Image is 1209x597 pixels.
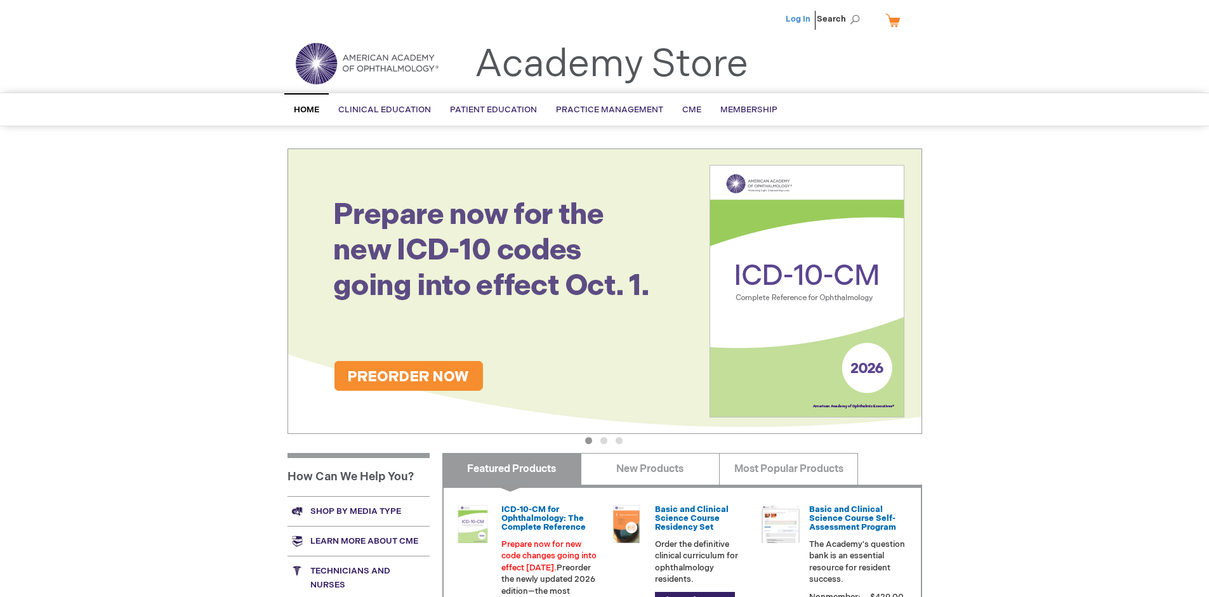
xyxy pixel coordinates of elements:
[450,105,537,115] span: Patient Education
[294,105,319,115] span: Home
[501,539,597,573] font: Prepare now for new code changes going into effect [DATE].
[581,453,720,485] a: New Products
[655,504,729,533] a: Basic and Clinical Science Course Residency Set
[585,437,592,444] button: 1 of 3
[600,437,607,444] button: 2 of 3
[607,505,645,543] img: 02850963u_47.png
[287,526,430,556] a: Learn more about CME
[287,453,430,496] h1: How Can We Help You?
[475,42,748,88] a: Academy Store
[338,105,431,115] span: Clinical Education
[442,453,581,485] a: Featured Products
[786,14,810,24] a: Log In
[655,539,751,586] p: Order the definitive clinical curriculum for ophthalmology residents.
[762,505,800,543] img: bcscself_20.jpg
[809,539,906,586] p: The Academy's question bank is an essential resource for resident success.
[817,6,865,32] span: Search
[454,505,492,543] img: 0120008u_42.png
[501,504,586,533] a: ICD-10-CM for Ophthalmology: The Complete Reference
[719,453,858,485] a: Most Popular Products
[287,496,430,526] a: Shop by media type
[809,504,896,533] a: Basic and Clinical Science Course Self-Assessment Program
[682,105,701,115] span: CME
[616,437,623,444] button: 3 of 3
[556,105,663,115] span: Practice Management
[720,105,777,115] span: Membership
